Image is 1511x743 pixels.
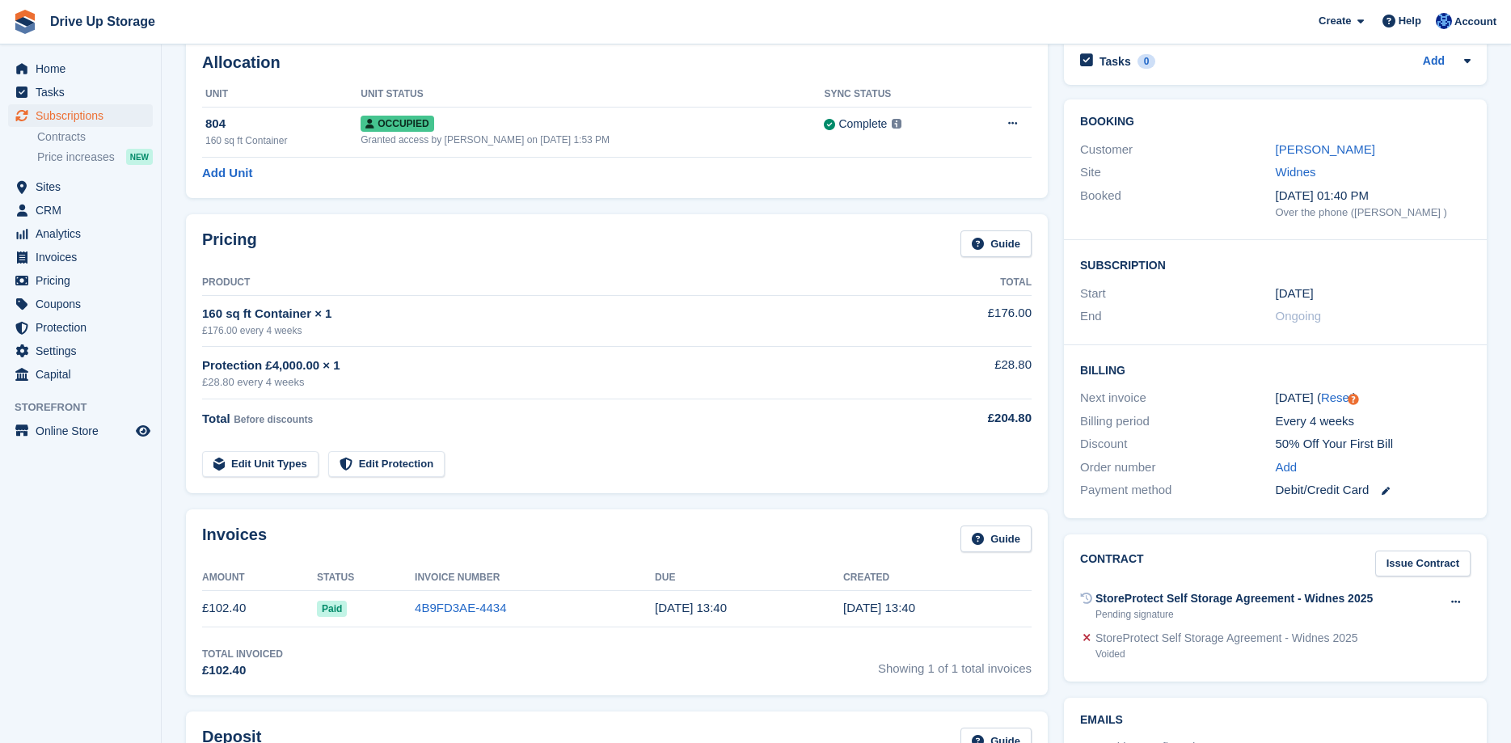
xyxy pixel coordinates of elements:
td: £176.00 [905,295,1032,346]
span: Help [1399,13,1421,29]
time: 2025-09-07 12:40:21 UTC [655,601,727,614]
div: Protection £4,000.00 × 1 [202,357,905,375]
div: [DATE] 01:40 PM [1276,187,1471,205]
span: Online Store [36,420,133,442]
div: £28.80 every 4 weeks [202,374,905,390]
span: Price increases [37,150,115,165]
div: StoreProtect Self Storage Agreement - Widnes 2025 [1095,630,1358,647]
div: 160 sq ft Container × 1 [202,305,905,323]
div: £176.00 every 4 weeks [202,323,905,338]
h2: Billing [1080,361,1471,378]
a: Reset [1321,390,1353,404]
span: Analytics [36,222,133,245]
th: Amount [202,565,317,591]
span: Tasks [36,81,133,103]
th: Status [317,565,415,591]
td: £28.80 [905,347,1032,399]
div: Payment method [1080,481,1275,500]
h2: Contract [1080,551,1144,577]
a: Widnes [1276,165,1316,179]
div: Voided [1095,647,1358,661]
div: 160 sq ft Container [205,133,361,148]
a: 4B9FD3AE-4434 [415,601,506,614]
span: Account [1454,14,1496,30]
a: Add [1276,458,1298,477]
th: Invoice Number [415,565,655,591]
h2: Booking [1080,116,1471,129]
a: Issue Contract [1375,551,1471,577]
a: Price increases NEW [37,148,153,166]
div: £102.40 [202,661,283,680]
a: Edit Unit Types [202,451,319,478]
div: 50% Off Your First Bill [1276,435,1471,454]
a: Add Unit [202,164,252,183]
div: [DATE] ( ) [1276,389,1471,407]
th: Due [655,565,843,591]
time: 2025-09-06 00:00:00 UTC [1276,285,1314,303]
div: Tooltip anchor [1346,392,1361,407]
a: menu [8,175,153,198]
span: Paid [317,601,347,617]
div: Granted access by [PERSON_NAME] on [DATE] 1:53 PM [361,133,824,147]
span: Occupied [361,116,433,132]
a: Edit Protection [328,451,445,478]
img: stora-icon-8386f47178a22dfd0bd8f6a31ec36ba5ce8667c1dd55bd0f319d3a0aa187defe.svg [13,10,37,34]
span: Capital [36,363,133,386]
span: CRM [36,199,133,222]
h2: Emails [1080,714,1471,727]
th: Product [202,270,905,296]
th: Total [905,270,1032,296]
a: Guide [960,526,1032,552]
a: menu [8,363,153,386]
div: NEW [126,149,153,165]
div: Total Invoiced [202,647,283,661]
span: Total [202,412,230,425]
span: Ongoing [1276,309,1322,323]
a: menu [8,222,153,245]
img: icon-info-grey-7440780725fd019a000dd9b08b2336e03edf1995a4989e88bcd33f0948082b44.svg [892,119,901,129]
div: Customer [1080,141,1275,159]
div: £204.80 [905,409,1032,428]
div: 0 [1137,54,1156,69]
th: Created [843,565,1032,591]
a: menu [8,293,153,315]
div: Billing period [1080,412,1275,431]
span: Coupons [36,293,133,315]
time: 2025-09-06 12:40:21 UTC [843,601,915,614]
div: 804 [205,115,361,133]
a: menu [8,104,153,127]
h2: Pricing [202,230,257,257]
a: menu [8,81,153,103]
span: Pricing [36,269,133,292]
span: Invoices [36,246,133,268]
div: Pending signature [1095,607,1373,622]
div: Over the phone ([PERSON_NAME] ) [1276,205,1471,221]
th: Sync Status [824,82,969,108]
span: Protection [36,316,133,339]
h2: Subscription [1080,256,1471,272]
a: Drive Up Storage [44,8,162,35]
div: Debit/Credit Card [1276,481,1471,500]
a: [PERSON_NAME] [1276,142,1375,156]
div: Complete [838,116,887,133]
a: menu [8,57,153,80]
span: Showing 1 of 1 total invoices [878,647,1032,680]
a: menu [8,246,153,268]
a: menu [8,420,153,442]
div: Site [1080,163,1275,182]
td: £102.40 [202,590,317,627]
a: menu [8,340,153,362]
div: Next invoice [1080,389,1275,407]
h2: Allocation [202,53,1032,72]
a: menu [8,199,153,222]
span: Before discounts [234,414,313,425]
a: menu [8,316,153,339]
span: Create [1319,13,1351,29]
a: Preview store [133,421,153,441]
div: Booked [1080,187,1275,221]
th: Unit Status [361,82,824,108]
div: StoreProtect Self Storage Agreement - Widnes 2025 [1095,590,1373,607]
th: Unit [202,82,361,108]
a: Contracts [37,129,153,145]
a: Add [1423,53,1445,71]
